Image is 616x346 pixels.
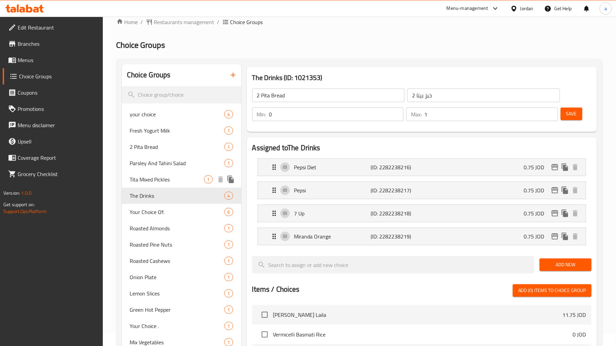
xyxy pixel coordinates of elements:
div: Jordan [520,5,534,12]
a: Support.OpsPlatform [3,207,46,216]
button: edit [550,231,560,242]
div: Choices [224,306,233,314]
div: Menu-management [447,4,488,13]
a: Edit Restaurant [3,19,103,36]
div: Expand [258,205,586,222]
h3: The Drinks (ID: 1021353) [252,72,592,83]
a: Restaurants management [146,18,214,26]
span: 1 [225,258,232,264]
div: Choices [224,192,233,200]
span: Your Choice Of: [130,208,225,216]
span: Version: [3,189,20,197]
div: Parsley And Tahini Salad1 [122,155,241,171]
p: 0.75 JOD [524,209,550,217]
button: edit [550,208,560,218]
div: Expand [258,182,586,199]
div: Choices [224,224,233,232]
span: 1 [225,323,232,329]
input: search [122,86,241,103]
span: Select choice [258,308,272,322]
span: 1 [225,128,232,134]
div: Choices [224,289,233,297]
button: duplicate [560,162,570,172]
div: Choices [224,159,233,167]
div: Expand [258,159,586,176]
a: Coverage Report [3,150,103,166]
button: edit [550,185,560,195]
p: Miranda Orange [294,232,371,241]
a: Home [116,18,138,26]
span: Restaurants management [154,18,214,26]
div: Onion Plate1 [122,269,241,285]
p: (ID: 2282238217) [371,186,422,194]
p: 0.75 JOD [524,163,550,171]
div: Lemon Slices1 [122,285,241,302]
div: Fresh Yogurt Milk1 [122,122,241,139]
span: Fresh Yogurt Milk [130,127,225,135]
span: Add New [545,261,586,269]
div: Your Choice .1 [122,318,241,334]
span: Roasted Cashews [130,257,225,265]
span: 1 [225,144,232,150]
div: Roasted Pine Nuts1 [122,236,241,253]
p: 0.75 JOD [524,232,550,241]
li: / [141,18,143,26]
h2: Choice Groups [127,70,171,80]
span: Green Hot Pepper [130,306,225,314]
span: The Drinks [130,192,225,200]
a: Coupons [3,84,103,101]
button: duplicate [560,185,570,195]
span: Vermicelli Basmati Rice [273,330,573,339]
button: delete [570,185,580,195]
span: Coupons [18,89,97,97]
a: Menus [3,52,103,68]
a: Grocery Checklist [3,166,103,182]
span: 6 [225,209,232,215]
input: search [252,256,534,273]
p: 11.75 JOD [563,311,586,319]
div: Choices [224,143,233,151]
div: Expand [258,228,586,245]
span: Save [566,110,577,118]
p: (ID: 2282238216) [371,163,422,171]
div: Tita Mixed Pickles1deleteduplicate [122,171,241,188]
button: Save [561,108,582,120]
button: delete [216,174,226,185]
span: Promotions [18,105,97,113]
div: Choices [224,322,233,330]
p: 7 Up [294,209,371,217]
button: edit [550,162,560,172]
div: Choices [224,110,233,118]
a: Choice Groups [3,68,103,84]
h2: Assigned to The Drinks [252,143,592,153]
div: Choices [224,257,233,265]
div: Your Choice Of:6 [122,204,241,220]
li: Expand [252,225,592,248]
span: 1 [225,160,232,167]
a: Branches [3,36,103,52]
span: Tita Mixed Pickles [130,175,204,184]
span: Select choice [258,327,272,342]
span: Branches [18,40,97,48]
span: your choice [130,110,225,118]
span: 1 [225,290,232,297]
a: Upsell [3,133,103,150]
span: Choice Groups [116,37,165,53]
span: Edit Restaurant [18,23,97,32]
p: 0.75 JOD [524,186,550,194]
button: Add New [540,258,592,271]
span: 2 Pita Bread [130,143,225,151]
span: Choice Groups [230,18,263,26]
nav: breadcrumb [116,18,602,26]
span: 1 [225,225,232,232]
li: Expand [252,202,592,225]
div: Green Hot Pepper1 [122,302,241,318]
p: Max: [411,110,422,118]
div: Choices [224,208,233,216]
li: Expand [252,179,592,202]
span: 4 [225,111,232,118]
span: Upsell [18,137,97,146]
a: Promotions [3,101,103,117]
span: Get support on: [3,200,35,209]
span: Menu disclaimer [18,121,97,129]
